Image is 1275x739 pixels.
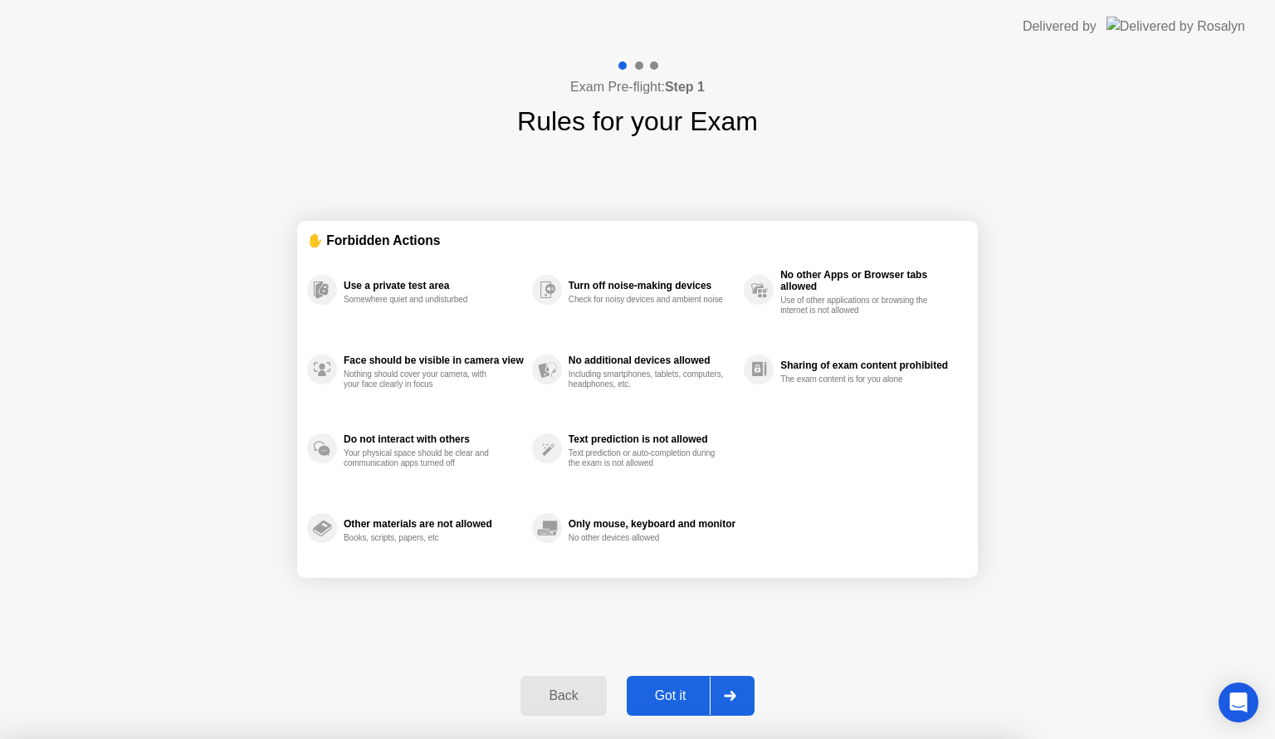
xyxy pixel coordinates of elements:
div: ✋ Forbidden Actions [307,231,968,250]
div: Back [525,688,601,703]
div: Face should be visible in camera view [344,355,524,366]
h4: Exam Pre-flight: [570,77,705,97]
div: Only mouse, keyboard and monitor [569,518,735,530]
div: Other materials are not allowed [344,518,524,530]
div: Do not interact with others [344,433,524,445]
div: Your physical space should be clear and communication apps turned off [344,448,501,468]
div: No additional devices allowed [569,355,735,366]
div: Check for noisy devices and ambient noise [569,295,725,305]
div: Including smartphones, tablets, computers, headphones, etc. [569,369,725,389]
div: Use a private test area [344,280,524,291]
div: Nothing should cover your camera, with your face clearly in focus [344,369,501,389]
div: Sharing of exam content prohibited [780,360,960,371]
div: The exam content is for you alone [780,374,937,384]
div: No other devices allowed [569,533,725,543]
div: Got it [632,688,710,703]
h1: Rules for your Exam [517,101,758,141]
div: Use of other applications or browsing the internet is not allowed [780,296,937,316]
div: Turn off noise-making devices [569,280,735,291]
div: No other Apps or Browser tabs allowed [780,269,960,292]
div: Text prediction or auto-completion during the exam is not allowed [569,448,725,468]
div: Delivered by [1023,17,1097,37]
div: Open Intercom Messenger [1219,683,1258,722]
div: Text prediction is not allowed [569,433,735,445]
div: Books, scripts, papers, etc [344,533,501,543]
div: Somewhere quiet and undisturbed [344,295,501,305]
b: Step 1 [665,80,705,94]
img: Delivered by Rosalyn [1106,17,1245,36]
